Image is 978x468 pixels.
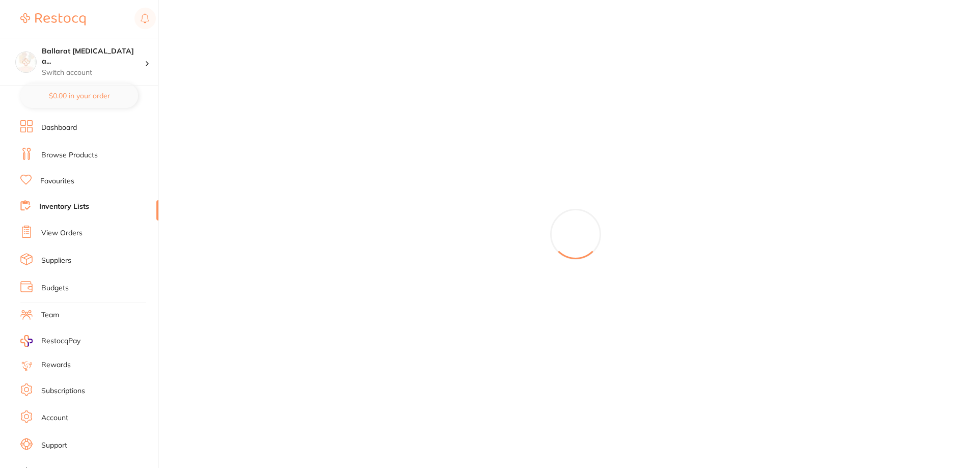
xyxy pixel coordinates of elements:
button: $0.00 in your order [20,84,138,108]
p: Switch account [42,68,145,78]
img: RestocqPay [20,335,33,347]
a: Browse Products [41,150,98,160]
a: Team [41,310,59,320]
a: Budgets [41,283,69,293]
a: View Orders [41,228,83,238]
a: Suppliers [41,256,71,266]
a: Subscriptions [41,386,85,396]
a: Restocq Logo [20,8,86,31]
a: Favourites [40,176,74,186]
a: RestocqPay [20,335,80,347]
img: Restocq Logo [20,13,86,25]
img: Ballarat Wisdom Tooth and Implant Centre [16,52,36,72]
a: Rewards [41,360,71,370]
h4: Ballarat Wisdom Tooth and Implant Centre [42,46,145,66]
a: Dashboard [41,123,77,133]
a: Account [41,413,68,423]
a: Support [41,441,67,451]
a: Inventory Lists [39,202,89,212]
span: RestocqPay [41,336,80,346]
